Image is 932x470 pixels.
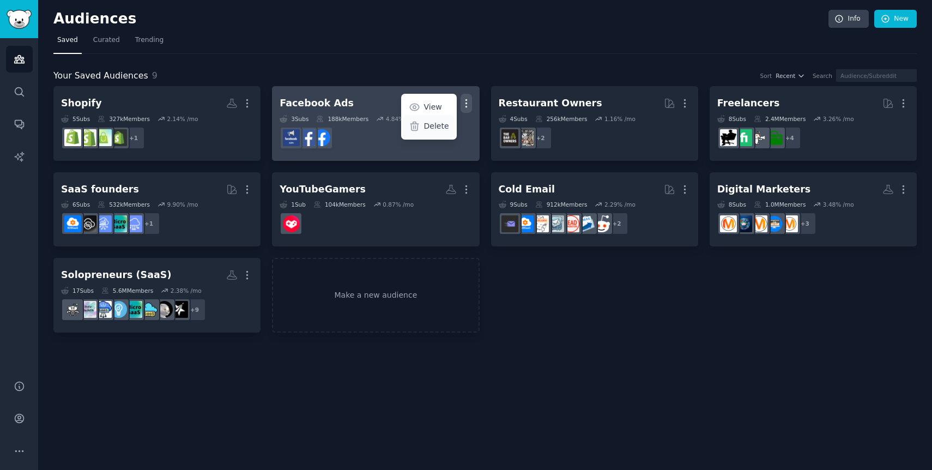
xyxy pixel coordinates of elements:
img: LeadGeneration [562,215,579,232]
div: + 3 [794,212,816,235]
img: BootstrappedSaaS [156,301,173,318]
div: 2.4M Members [754,115,806,123]
a: Shopify5Subs327kMembers2.14% /mo+1ShopifyWebsitesShopify_Successshopify_geeksshopify [53,86,261,161]
a: Make a new audience [272,258,479,333]
img: Fiverr [735,129,752,146]
img: SaaS [125,215,142,232]
img: ShopifyWebsites [110,129,127,146]
a: YouTubeGamers1Sub104kMembers0.87% /moyoutubegaming [272,172,479,247]
div: Solopreneurs (SaaS) [61,268,171,282]
div: 4.84 % /mo [386,115,417,123]
div: 256k Members [535,115,588,123]
img: micro_saas [141,301,158,318]
div: 1 Sub [280,201,306,208]
div: + 1 [137,212,160,235]
div: 2.29 % /mo [604,201,636,208]
div: 9.90 % /mo [167,201,198,208]
a: Restaurant Owners4Subs256kMembers1.16% /mo+2restaurantownersBarOwners [491,86,698,161]
div: 5 Sub s [61,115,90,123]
img: coldemail [547,215,564,232]
div: + 4 [778,126,801,149]
button: Recent [776,72,805,80]
img: Shopify_Success [95,129,112,146]
span: Curated [93,35,120,45]
a: New [874,10,917,28]
div: Shopify [61,97,102,110]
div: 6 Sub s [61,201,90,208]
div: YouTubeGamers [280,183,366,196]
img: MarketingHelp [766,215,783,232]
img: FacebookAds [283,129,300,146]
div: Cold Email [499,183,555,196]
span: 9 [152,70,158,81]
span: Your Saved Audiences [53,69,148,83]
a: Cold Email9Subs912kMembers2.29% /mo+2salesEmailmarketingLeadGenerationcoldemailb2b_salesB2BSaaSEm... [491,172,698,247]
div: + 2 [529,126,552,149]
img: AskMarketing [781,215,798,232]
img: sales [593,215,610,232]
p: View [424,101,442,113]
div: 2.14 % /mo [167,115,198,123]
div: 1.16 % /mo [604,115,636,123]
div: 2.38 % /mo [171,287,202,294]
div: 3 Sub s [280,115,308,123]
div: + 9 [183,298,206,321]
img: BarOwners [501,129,518,146]
img: EntrepreneursConnect [64,301,81,318]
span: Trending [135,35,164,45]
div: Restaurant Owners [499,97,602,110]
input: Audience/Subreddit [836,69,917,82]
a: Saved [53,32,82,54]
a: Info [828,10,869,28]
h2: Audiences [53,10,828,28]
img: shopify_geeks [80,129,96,146]
div: 4 Sub s [499,115,528,123]
img: EmailOutreach [501,215,518,232]
a: Solopreneurs (SaaS)17Subs5.6MMembers2.38% /mo+9SaaSMarketingBootstrappedSaaSmicro_saasmicrosaasEn... [53,258,261,333]
div: 17 Sub s [61,287,94,294]
div: 5.6M Members [101,287,153,294]
img: freelance_forhire [751,129,767,146]
a: Digital Marketers8Subs1.0MMembers3.48% /mo+3AskMarketingMarketingHelpcontent_marketingdigital_mar... [710,172,917,247]
div: SaaS founders [61,183,139,196]
div: 188k Members [316,115,368,123]
a: Freelancers8Subs2.4MMembers3.26% /mo+4forhirefreelance_forhireFiverrFreelancers [710,86,917,161]
div: Facebook Ads [280,97,354,110]
div: 0.87 % /mo [383,201,414,208]
img: SaaSMarketing [171,301,188,318]
img: SaaSSolopreneurs [95,301,112,318]
div: Digital Marketers [717,183,811,196]
div: 532k Members [98,201,150,208]
img: Entrepreneur [110,301,127,318]
img: SaaSSales [95,215,112,232]
img: content_marketing [751,215,767,232]
img: Emailmarketing [578,215,595,232]
p: Delete [424,120,449,132]
div: 3.26 % /mo [823,115,854,123]
div: Search [813,72,832,80]
img: B2BSaaS [517,215,534,232]
img: B2BSaaS [64,215,81,232]
div: Freelancers [717,97,780,110]
img: FacebookAdvertising [298,129,315,146]
div: 8 Sub s [717,115,746,123]
img: b2b_sales [532,215,549,232]
img: DigitalMarketing [720,215,737,232]
div: 912k Members [535,201,588,208]
span: Recent [776,72,795,80]
div: 1.0M Members [754,201,806,208]
div: 104k Members [313,201,366,208]
img: facebookadsexperts [313,129,330,146]
div: + 2 [606,212,628,235]
img: shopify [64,129,81,146]
img: digital_marketing [735,215,752,232]
img: indiehackers [80,301,96,318]
img: NoCodeSaaS [80,215,96,232]
img: microsaas [125,301,142,318]
div: + 1 [122,126,145,149]
span: Saved [57,35,78,45]
a: Trending [131,32,167,54]
img: GummySearch logo [7,10,32,29]
div: 327k Members [98,115,150,123]
img: restaurantowners [517,129,534,146]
